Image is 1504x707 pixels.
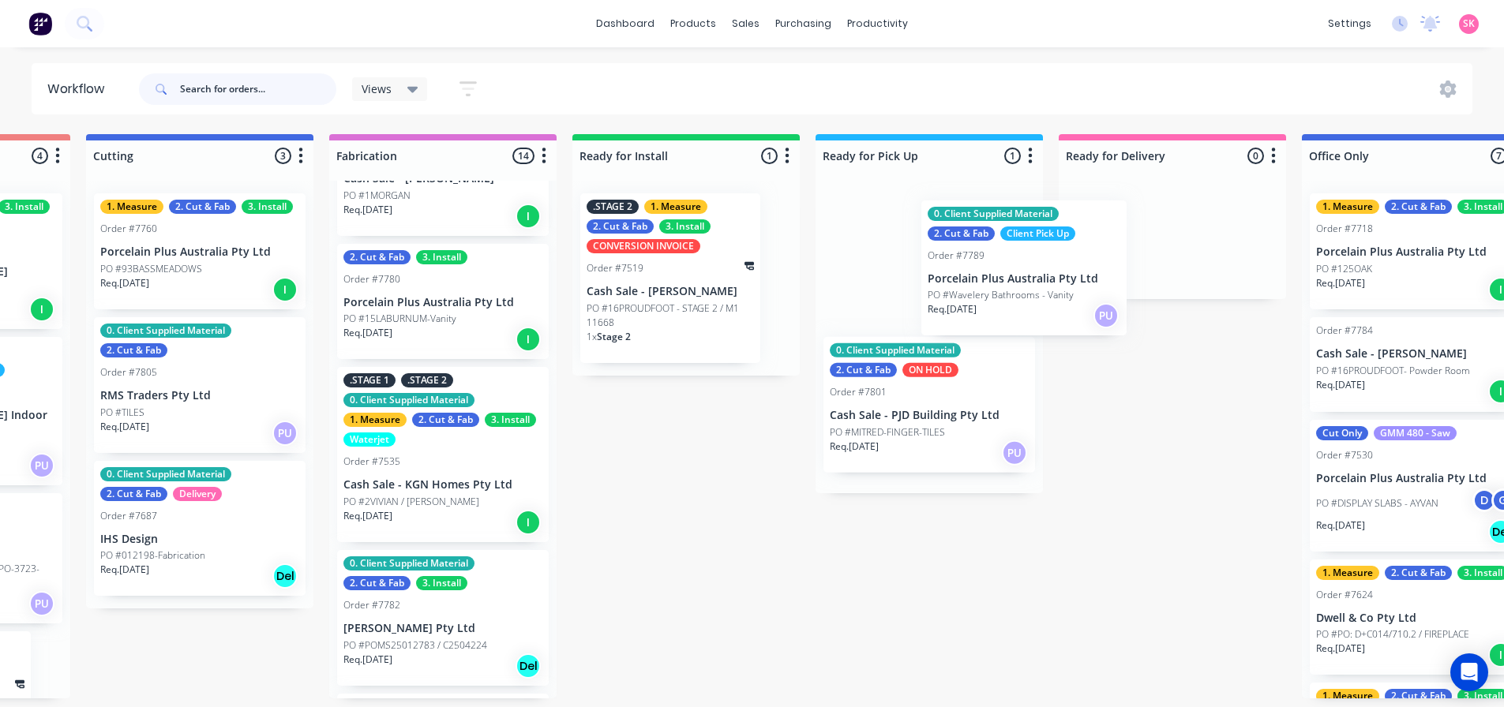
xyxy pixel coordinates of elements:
[336,148,492,164] input: Enter column name…
[1450,653,1488,691] div: Open Intercom Messenger
[1309,148,1465,164] input: Enter column name…
[180,73,336,105] input: Search for orders...
[823,148,978,164] input: Enter column name…
[47,80,112,99] div: Workflow
[275,148,291,164] span: 3
[579,148,735,164] input: Enter column name…
[588,12,662,36] a: dashboard
[1004,148,1021,164] span: 1
[724,12,767,36] div: sales
[32,148,48,164] span: 4
[512,148,534,164] span: 14
[662,12,724,36] div: products
[362,80,392,97] span: Views
[28,12,52,36] img: Factory
[767,12,839,36] div: purchasing
[1247,148,1264,164] span: 0
[1320,12,1379,36] div: settings
[1463,17,1475,31] span: SK
[1066,148,1221,164] input: Enter column name…
[761,148,778,164] span: 1
[93,148,249,164] input: Enter column name…
[839,12,916,36] div: productivity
